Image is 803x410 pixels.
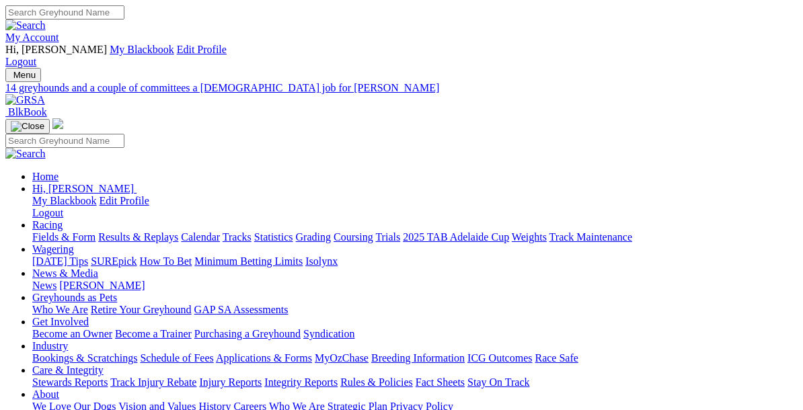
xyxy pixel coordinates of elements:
[5,5,124,19] input: Search
[5,44,798,68] div: My Account
[199,376,262,388] a: Injury Reports
[32,255,798,268] div: Wagering
[5,94,45,106] img: GRSA
[98,231,178,243] a: Results & Replays
[340,376,413,388] a: Rules & Policies
[59,280,145,291] a: [PERSON_NAME]
[32,195,798,219] div: Hi, [PERSON_NAME]
[13,70,36,80] span: Menu
[296,231,331,243] a: Grading
[91,304,192,315] a: Retire Your Greyhound
[140,255,192,267] a: How To Bet
[32,255,88,267] a: [DATE] Tips
[32,328,798,340] div: Get Involved
[32,376,798,388] div: Care & Integrity
[194,328,301,339] a: Purchasing a Greyhound
[8,106,47,118] span: BlkBook
[32,280,56,291] a: News
[32,183,134,194] span: Hi, [PERSON_NAME]
[467,352,532,364] a: ICG Outcomes
[32,376,108,388] a: Stewards Reports
[254,231,293,243] a: Statistics
[32,207,63,218] a: Logout
[110,376,196,388] a: Track Injury Rebate
[32,219,63,231] a: Racing
[5,148,46,160] img: Search
[32,268,98,279] a: News & Media
[5,44,107,55] span: Hi, [PERSON_NAME]
[11,121,44,132] img: Close
[52,118,63,129] img: logo-grsa-white.png
[32,352,137,364] a: Bookings & Scratchings
[305,255,338,267] a: Isolynx
[32,388,59,400] a: About
[32,195,97,206] a: My Blackbook
[467,376,529,388] a: Stay On Track
[264,376,338,388] a: Integrity Reports
[32,340,68,352] a: Industry
[32,183,137,194] a: Hi, [PERSON_NAME]
[32,231,798,243] div: Racing
[5,106,47,118] a: BlkBook
[91,255,137,267] a: SUREpick
[549,231,632,243] a: Track Maintenance
[140,352,213,364] a: Schedule of Fees
[223,231,252,243] a: Tracks
[32,231,95,243] a: Fields & Form
[194,304,289,315] a: GAP SA Assessments
[32,171,59,182] a: Home
[32,316,89,327] a: Get Involved
[32,243,74,255] a: Wagering
[5,19,46,32] img: Search
[32,328,112,339] a: Become an Owner
[512,231,547,243] a: Weights
[334,231,373,243] a: Coursing
[5,82,798,94] a: 14 greyhounds and a couple of committees a [DEMOGRAPHIC_DATA] job for [PERSON_NAME]
[5,119,50,134] button: Toggle navigation
[5,32,59,43] a: My Account
[375,231,400,243] a: Trials
[177,44,227,55] a: Edit Profile
[5,134,124,148] input: Search
[32,352,798,364] div: Industry
[32,304,798,316] div: Greyhounds as Pets
[535,352,578,364] a: Race Safe
[181,231,220,243] a: Calendar
[115,328,192,339] a: Become a Trainer
[110,44,174,55] a: My Blackbook
[100,195,149,206] a: Edit Profile
[303,328,354,339] a: Syndication
[371,352,465,364] a: Breeding Information
[32,280,798,292] div: News & Media
[5,56,36,67] a: Logout
[416,376,465,388] a: Fact Sheets
[315,352,369,364] a: MyOzChase
[194,255,303,267] a: Minimum Betting Limits
[32,292,117,303] a: Greyhounds as Pets
[403,231,509,243] a: 2025 TAB Adelaide Cup
[5,68,41,82] button: Toggle navigation
[32,304,88,315] a: Who We Are
[32,364,104,376] a: Care & Integrity
[216,352,312,364] a: Applications & Forms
